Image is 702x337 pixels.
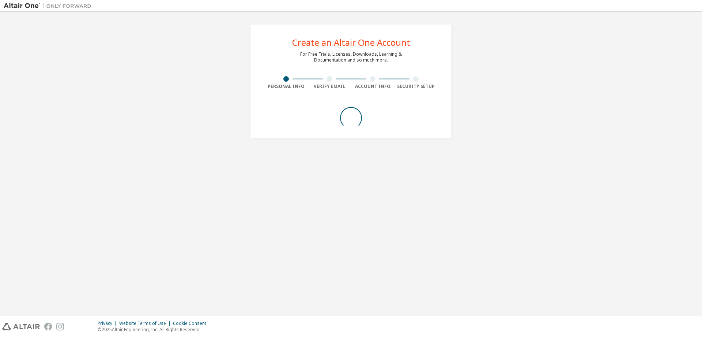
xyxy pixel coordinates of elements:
div: Privacy [98,321,119,326]
div: Cookie Consent [173,321,211,326]
div: Create an Altair One Account [292,38,410,47]
img: instagram.svg [56,323,64,330]
div: Personal Info [264,84,308,89]
img: altair_logo.svg [2,323,40,330]
div: Verify Email [308,84,351,89]
img: Altair One [4,2,95,10]
div: Website Terms of Use [119,321,173,326]
p: © 2025 Altair Engineering, Inc. All Rights Reserved. [98,326,211,333]
img: facebook.svg [44,323,52,330]
div: Security Setup [395,84,438,89]
div: For Free Trials, Licenses, Downloads, Learning & Documentation and so much more. [300,51,402,63]
div: Account Info [351,84,395,89]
